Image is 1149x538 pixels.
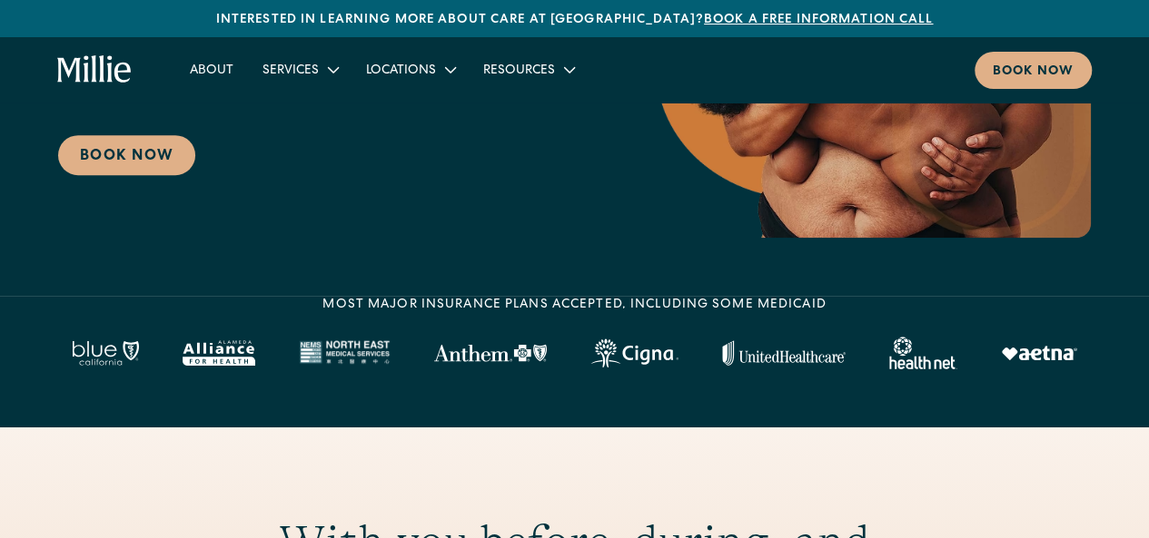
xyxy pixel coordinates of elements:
img: Aetna logo [1001,346,1077,360]
div: Locations [352,54,469,84]
a: Book a free information call [704,14,933,26]
a: Book Now [58,135,195,175]
img: North East Medical Services logo [299,340,390,366]
div: Resources [483,62,555,81]
div: Locations [366,62,436,81]
img: Blue California logo [72,340,139,366]
div: Services [248,54,352,84]
a: home [57,55,132,84]
a: Book now [975,52,1092,89]
img: Alameda Alliance logo [183,340,254,366]
img: United Healthcare logo [722,340,846,366]
div: Services [262,62,319,81]
img: Anthem Logo [433,344,547,362]
a: About [175,54,248,84]
div: MOST MAJOR INSURANCE PLANS ACCEPTED, INCLUDING some MEDICAID [322,296,826,315]
div: Book now [993,63,1074,82]
img: Healthnet logo [889,337,957,369]
div: Resources [469,54,588,84]
img: Cigna logo [590,338,679,367]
